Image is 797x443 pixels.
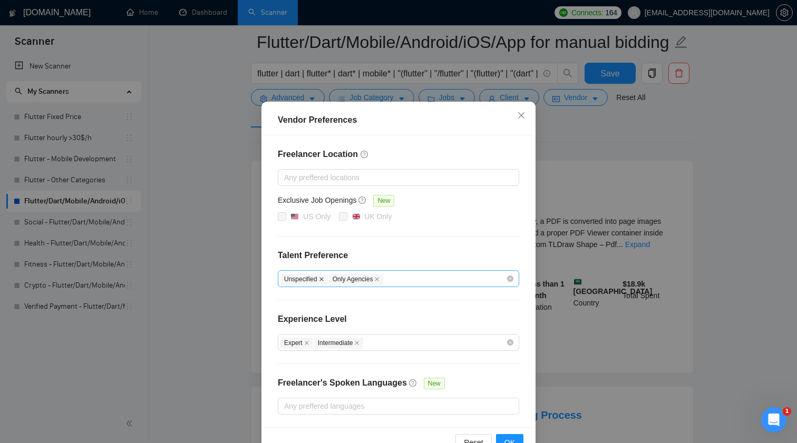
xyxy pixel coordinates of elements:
span: New [373,195,394,206]
h5: Exclusive Job Openings [278,194,356,206]
div: UK Only [364,211,392,222]
span: close [517,111,526,120]
span: close-circle [507,339,513,346]
h4: Freelancer Location [278,148,519,161]
span: Unspecified [280,274,328,285]
iframe: Intercom live chat [761,407,786,432]
span: Intermediate [314,338,364,349]
span: New [424,378,445,389]
img: 🇺🇸 [291,213,298,220]
span: Only Agencies [329,274,384,285]
span: question-circle [358,196,367,204]
span: close [304,340,309,346]
span: close [354,340,359,346]
div: US Only [303,211,331,222]
span: close [319,277,324,282]
button: Close [507,102,536,130]
span: 1 [783,407,791,416]
span: question-circle [409,379,417,387]
div: Vendor Preferences [278,114,519,126]
span: close-circle [507,275,513,282]
h4: Experience Level [278,313,347,326]
span: Expert [280,338,313,349]
img: 🇬🇧 [353,213,360,220]
span: question-circle [361,150,369,159]
h4: Freelancer's Spoken Languages [278,377,407,389]
span: close [374,277,380,282]
h4: Talent Preference [278,249,519,262]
